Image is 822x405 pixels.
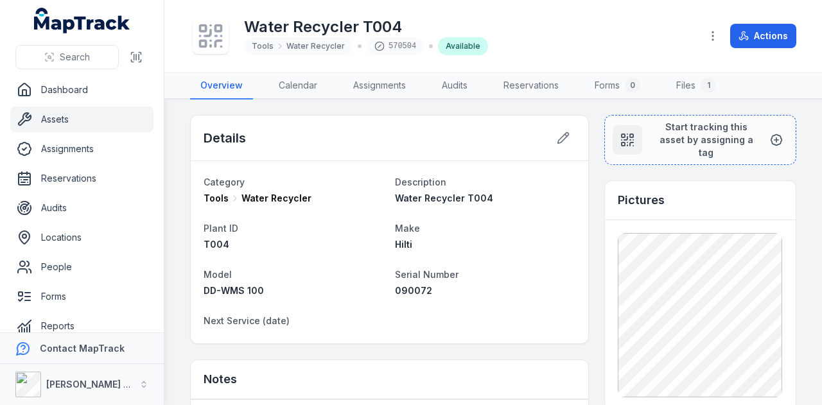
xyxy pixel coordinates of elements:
span: Model [204,269,232,280]
a: Reservations [493,73,569,99]
strong: [PERSON_NAME] Group [46,379,152,390]
span: Water Recycler [241,192,311,205]
button: Actions [730,24,796,48]
div: 1 [701,78,716,93]
div: 0 [625,78,640,93]
h3: Pictures [618,191,665,209]
a: Reservations [10,166,153,191]
span: Hilti [395,239,412,250]
span: 090072 [395,285,432,296]
span: Plant ID [204,223,238,234]
button: Start tracking this asset by assigning a tag [604,115,796,165]
a: Dashboard [10,77,153,103]
strong: Contact MapTrack [40,343,125,354]
a: Reports [10,313,153,339]
span: Serial Number [395,269,459,280]
h2: Details [204,129,246,147]
a: Calendar [268,73,328,99]
a: MapTrack [34,8,130,33]
a: Audits [10,195,153,221]
span: DD-WMS 100 [204,285,264,296]
span: Search [60,51,90,64]
span: Start tracking this asset by assigning a tag [652,121,760,159]
a: Locations [10,225,153,250]
span: Tools [252,41,274,51]
span: Description [395,177,446,187]
a: Forms [10,284,153,309]
span: Tools [204,192,229,205]
span: T004 [204,239,229,250]
a: Assignments [343,73,416,99]
button: Search [15,45,119,69]
a: Files1 [666,73,726,99]
span: Water Recycler [286,41,345,51]
a: Overview [190,73,253,99]
a: People [10,254,153,280]
div: Available [438,37,488,55]
span: Water Recycler T004 [395,193,493,203]
span: Category [204,177,245,187]
div: 570504 [367,37,424,55]
a: Assets [10,107,153,132]
h3: Notes [204,370,237,388]
span: Next Service (date) [204,315,290,326]
a: Audits [432,73,478,99]
a: Assignments [10,136,153,162]
span: Make [395,223,420,234]
a: Forms0 [584,73,651,99]
h1: Water Recycler T004 [244,17,488,37]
